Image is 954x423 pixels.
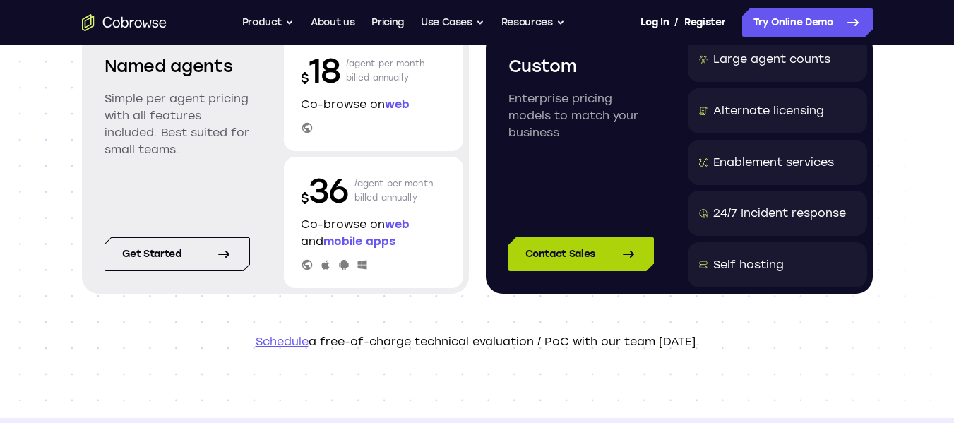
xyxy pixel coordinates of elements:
div: 24/7 Incident response [713,205,846,222]
p: Co-browse on and [301,216,446,250]
p: Simple per agent pricing with all features included. Best suited for small teams. [105,90,250,158]
p: Enterprise pricing models to match your business. [508,90,654,141]
a: Contact Sales [508,237,654,271]
span: $ [301,191,309,206]
p: /agent per month billed annually [354,168,434,213]
span: mobile apps [323,234,395,248]
p: 18 [301,48,340,93]
div: Alternate licensing [713,102,824,119]
a: About us [311,8,354,37]
a: Log In [640,8,669,37]
span: / [674,14,679,31]
button: Product [242,8,294,37]
span: $ [301,71,309,86]
div: Self hosting [713,256,784,273]
p: a free-of-charge technical evaluation / PoC with our team [DATE]. [82,333,873,350]
h2: Named agents [105,54,250,79]
h2: Custom [508,54,654,79]
span: web [385,218,410,231]
a: Register [684,8,725,37]
p: 36 [301,168,349,213]
div: Enablement services [713,154,834,171]
p: Co-browse on [301,96,446,113]
p: /agent per month billed annually [346,48,425,93]
span: web [385,97,410,111]
button: Use Cases [421,8,484,37]
a: Go to the home page [82,14,167,31]
a: Pricing [371,8,404,37]
a: Try Online Demo [742,8,873,37]
a: Schedule [256,335,309,348]
a: Get started [105,237,250,271]
button: Resources [501,8,565,37]
div: Large agent counts [713,51,830,68]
